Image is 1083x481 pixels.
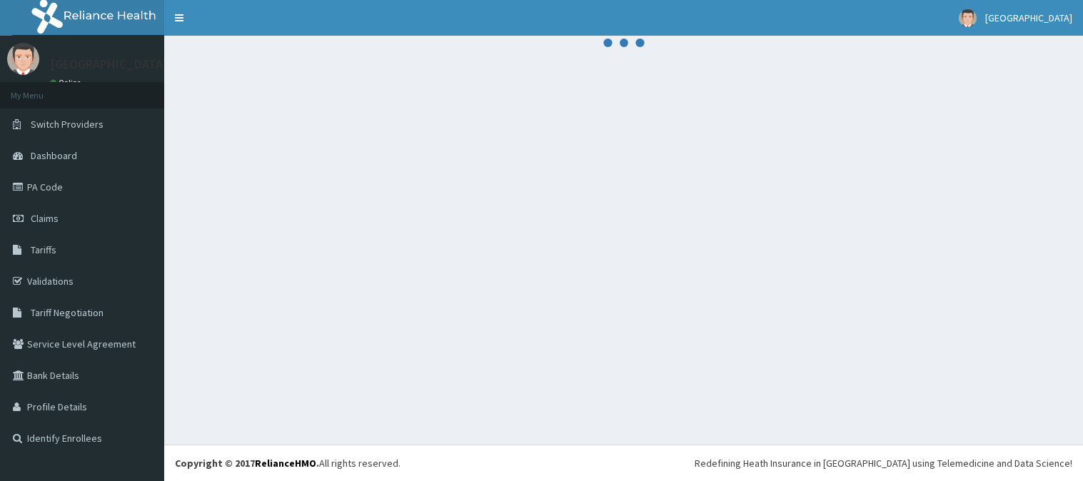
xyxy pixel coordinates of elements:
[31,243,56,256] span: Tariffs
[50,78,84,88] a: Online
[255,457,316,470] a: RelianceHMO
[985,11,1072,24] span: [GEOGRAPHIC_DATA]
[695,456,1072,470] div: Redefining Heath Insurance in [GEOGRAPHIC_DATA] using Telemedicine and Data Science!
[31,306,104,319] span: Tariff Negotiation
[959,9,977,27] img: User Image
[164,445,1083,481] footer: All rights reserved.
[31,118,104,131] span: Switch Providers
[175,457,319,470] strong: Copyright © 2017 .
[603,21,645,64] svg: audio-loading
[31,149,77,162] span: Dashboard
[7,43,39,75] img: User Image
[50,58,168,71] p: [GEOGRAPHIC_DATA]
[31,212,59,225] span: Claims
